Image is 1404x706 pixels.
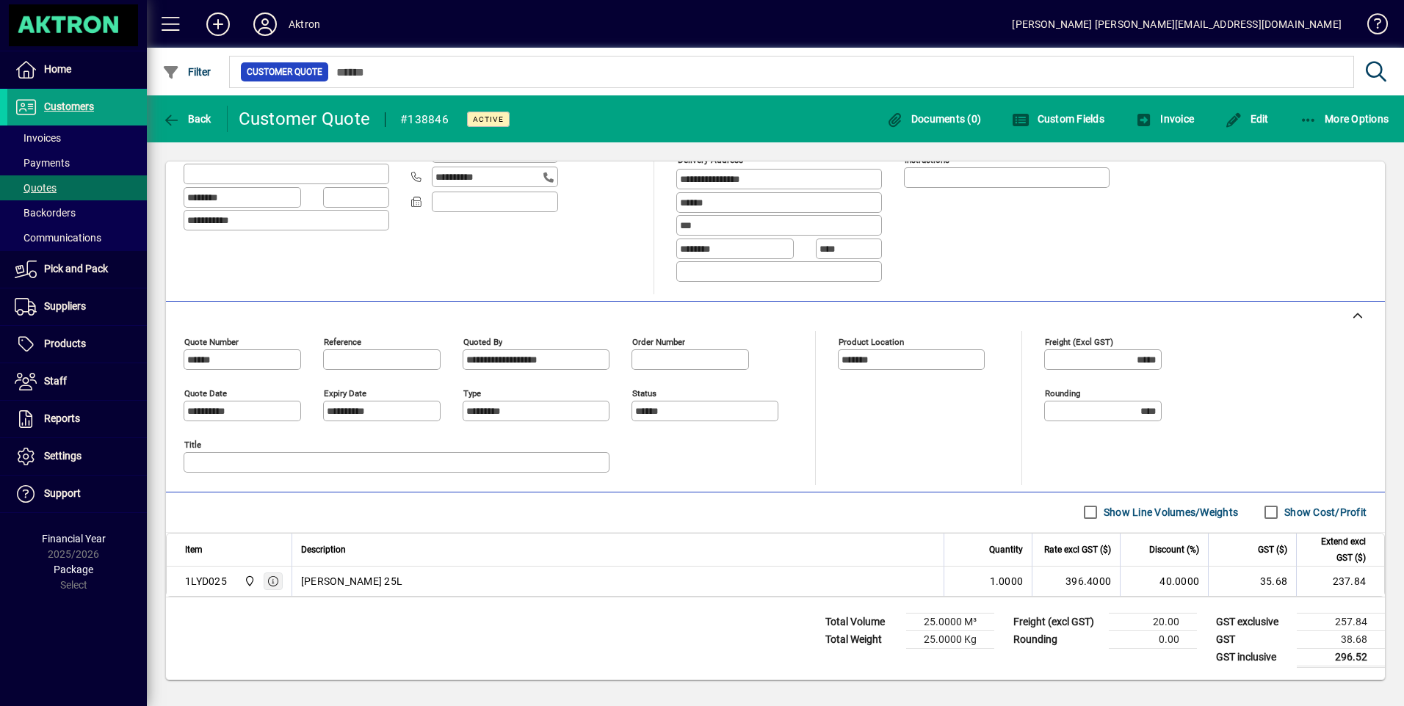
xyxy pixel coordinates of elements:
[15,232,101,244] span: Communications
[54,564,93,575] span: Package
[7,251,147,288] a: Pick and Pack
[818,613,906,630] td: Total Volume
[44,487,81,499] span: Support
[1209,630,1297,648] td: GST
[239,107,371,131] div: Customer Quote
[1041,574,1111,589] div: 396.4000
[989,542,1023,558] span: Quantity
[1149,542,1199,558] span: Discount (%)
[1258,542,1287,558] span: GST ($)
[1356,3,1386,51] a: Knowledge Base
[7,401,147,437] a: Reports
[839,336,904,346] mat-label: Product location
[184,336,239,346] mat-label: Quote number
[7,288,147,325] a: Suppliers
[162,66,211,78] span: Filter
[159,59,215,85] button: Filter
[1296,567,1384,596] td: 237.84
[7,200,147,225] a: Backorders
[1008,106,1108,132] button: Custom Fields
[289,12,320,36] div: Aktron
[324,336,361,346] mat-label: Reference
[1006,613,1109,630] td: Freight (excl GST)
[301,574,402,589] span: [PERSON_NAME] 25L
[1044,542,1111,558] span: Rate excl GST ($)
[7,125,147,150] a: Invoices
[886,113,981,125] span: Documents (0)
[44,263,108,274] span: Pick and Pack
[15,182,57,194] span: Quotes
[1045,387,1080,398] mat-label: Rounding
[1297,613,1385,630] td: 257.84
[159,106,215,132] button: Back
[632,387,656,398] mat-label: Status
[1109,630,1197,648] td: 0.00
[1135,113,1194,125] span: Invoice
[301,542,346,558] span: Description
[7,51,147,88] a: Home
[147,106,228,132] app-page-header-button: Back
[324,387,366,398] mat-label: Expiry date
[184,439,201,449] mat-label: Title
[1132,106,1198,132] button: Invoice
[1306,534,1366,566] span: Extend excl GST ($)
[1045,336,1113,346] mat-label: Freight (excl GST)
[1221,106,1273,132] button: Edit
[632,336,685,346] mat-label: Order number
[862,139,886,163] a: View on map
[44,375,67,387] span: Staff
[15,132,61,144] span: Invoices
[15,207,76,219] span: Backorders
[185,574,227,589] div: 1LYD025
[42,533,106,545] span: Financial Year
[44,300,86,312] span: Suppliers
[1297,630,1385,648] td: 38.68
[1120,567,1208,596] td: 40.0000
[7,363,147,400] a: Staff
[44,63,71,75] span: Home
[7,438,147,475] a: Settings
[7,225,147,250] a: Communications
[1300,113,1389,125] span: More Options
[1296,106,1393,132] button: More Options
[44,412,80,424] span: Reports
[1297,648,1385,666] td: 296.52
[1209,613,1297,630] td: GST exclusive
[1225,113,1269,125] span: Edit
[7,150,147,175] a: Payments
[463,387,481,398] mat-label: Type
[7,476,147,512] a: Support
[7,175,147,200] a: Quotes
[1101,505,1238,520] label: Show Line Volumes/Weights
[44,338,86,349] span: Products
[184,387,227,398] mat-label: Quote date
[44,101,94,112] span: Customers
[400,108,449,131] div: #138846
[1109,613,1197,630] td: 20.00
[463,336,502,346] mat-label: Quoted by
[990,574,1024,589] span: 1.0000
[1208,567,1296,596] td: 35.68
[242,11,289,37] button: Profile
[882,106,985,132] button: Documents (0)
[247,65,322,79] span: Customer Quote
[1012,113,1104,125] span: Custom Fields
[15,157,70,169] span: Payments
[1006,630,1109,648] td: Rounding
[1209,648,1297,666] td: GST inclusive
[7,326,147,363] a: Products
[1281,505,1367,520] label: Show Cost/Profit
[1012,12,1342,36] div: [PERSON_NAME] [PERSON_NAME][EMAIL_ADDRESS][DOMAIN_NAME]
[473,114,504,124] span: Active
[44,450,82,462] span: Settings
[162,113,211,125] span: Back
[818,630,906,648] td: Total Weight
[185,542,203,558] span: Item
[906,630,994,648] td: 25.0000 Kg
[195,11,242,37] button: Add
[240,573,257,589] span: Central
[906,613,994,630] td: 25.0000 M³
